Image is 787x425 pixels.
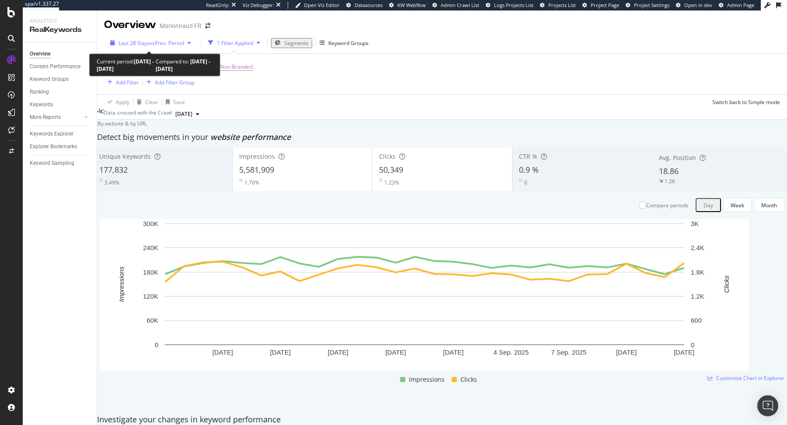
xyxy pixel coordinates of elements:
div: RealKeywords [30,25,90,35]
button: Keyword Groups [320,36,369,50]
a: Datasources [346,2,383,9]
text: Clicks [723,275,730,293]
div: Detect big movements in your [97,132,787,143]
div: Viz Debugger: [243,2,274,9]
span: Clicks [460,374,477,385]
span: 2025 Sep. 2nd [175,110,192,118]
div: Switch back to Simple mode [712,98,780,106]
span: KW Webflow [397,2,426,8]
text: 300K [143,220,158,227]
span: 0.9 % [519,164,539,175]
div: Compare periods [646,202,689,209]
text: 600 [691,317,702,324]
div: Keyword Sampling [30,159,74,168]
span: 18.86 [659,166,679,176]
div: Analytics [30,17,90,25]
div: Overview [30,49,51,59]
a: Open in dev [676,2,712,9]
span: Datasources [355,2,383,8]
span: Segments [284,39,309,47]
div: Keyword Groups [328,39,369,47]
img: Equal [379,179,383,181]
div: Open Intercom Messenger [757,395,778,416]
button: Month [754,198,784,212]
a: Logs Projects List [486,2,533,9]
span: Unique Keywords [99,152,151,160]
img: Equal [519,179,522,181]
img: Equal [239,179,243,181]
text: 180K [143,268,158,276]
button: Week [723,198,752,212]
button: Day [696,198,721,212]
span: Clicks [379,152,396,160]
span: Open Viz Editor [304,2,340,8]
text: [DATE] [212,348,233,356]
a: Admin Crawl List [432,2,479,9]
div: legacy label [93,120,147,127]
a: Open Viz Editor [295,2,340,9]
div: Week [731,202,744,209]
span: By website & by URL [98,120,147,127]
span: Admin Page [727,2,754,8]
text: [DATE] [328,348,348,356]
div: More Reports [30,113,61,122]
a: More Reports [30,113,82,122]
button: Apply [104,95,129,109]
span: Customize Chart in Explorer [716,374,784,382]
div: Apply [116,98,129,106]
text: 1.2K [691,293,704,300]
div: ReadOnly: [206,2,230,9]
text: [DATE] [443,348,463,356]
div: Keywords [30,100,53,109]
div: Marionnaud FR [160,21,202,30]
a: Keywords [30,100,91,109]
div: Day [703,202,713,209]
div: Explorer Bookmarks [30,142,77,151]
span: website performance [210,132,291,142]
text: 120K [143,293,158,300]
a: Keyword Groups [30,75,91,84]
div: 3.49% [104,179,119,186]
a: Admin Page [719,2,754,9]
span: Impressions [409,374,445,385]
div: Data crossed with the Crawl [104,109,172,119]
button: Last 28 DaysvsPrev. Period [104,39,197,47]
button: Add Filter [104,77,139,87]
div: Compared to: [156,58,213,73]
a: Content Performance [30,62,91,71]
span: 177,832 [99,164,128,175]
span: 5,581,909 [239,164,274,175]
a: Keywords Explorer [30,129,91,139]
span: Avg. Position [659,153,696,162]
div: 1.76% [244,179,259,186]
text: 240K [143,244,158,251]
div: Keywords Explorer [30,129,73,139]
span: Non-Branded [220,61,253,73]
button: Segments [271,38,312,48]
span: Open in dev [684,2,712,8]
span: vs Prev. Period [150,39,184,47]
div: Clear [145,98,158,106]
svg: A chart. [100,219,749,371]
text: [DATE] [385,348,406,356]
div: Ranking [30,87,49,97]
span: Project Page [591,2,619,8]
button: Switch back to Simple mode [709,95,780,109]
text: 2.4K [691,244,704,251]
text: 0 [691,341,694,348]
button: [DATE] [172,109,203,119]
div: Current period: [97,58,156,73]
div: 1 Filter Applied [217,39,253,47]
a: Overview [30,49,91,59]
span: Projects List [548,2,576,8]
div: arrow-right-arrow-left [205,23,210,29]
text: 7 Sep. 2025 [551,348,586,356]
div: Month [761,202,777,209]
a: Customize Chart in Explorer [707,374,784,382]
text: 0 [155,341,158,348]
text: [DATE] [674,348,694,356]
a: Project Page [582,2,619,9]
div: Overview [104,17,156,32]
img: Equal [99,179,103,181]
